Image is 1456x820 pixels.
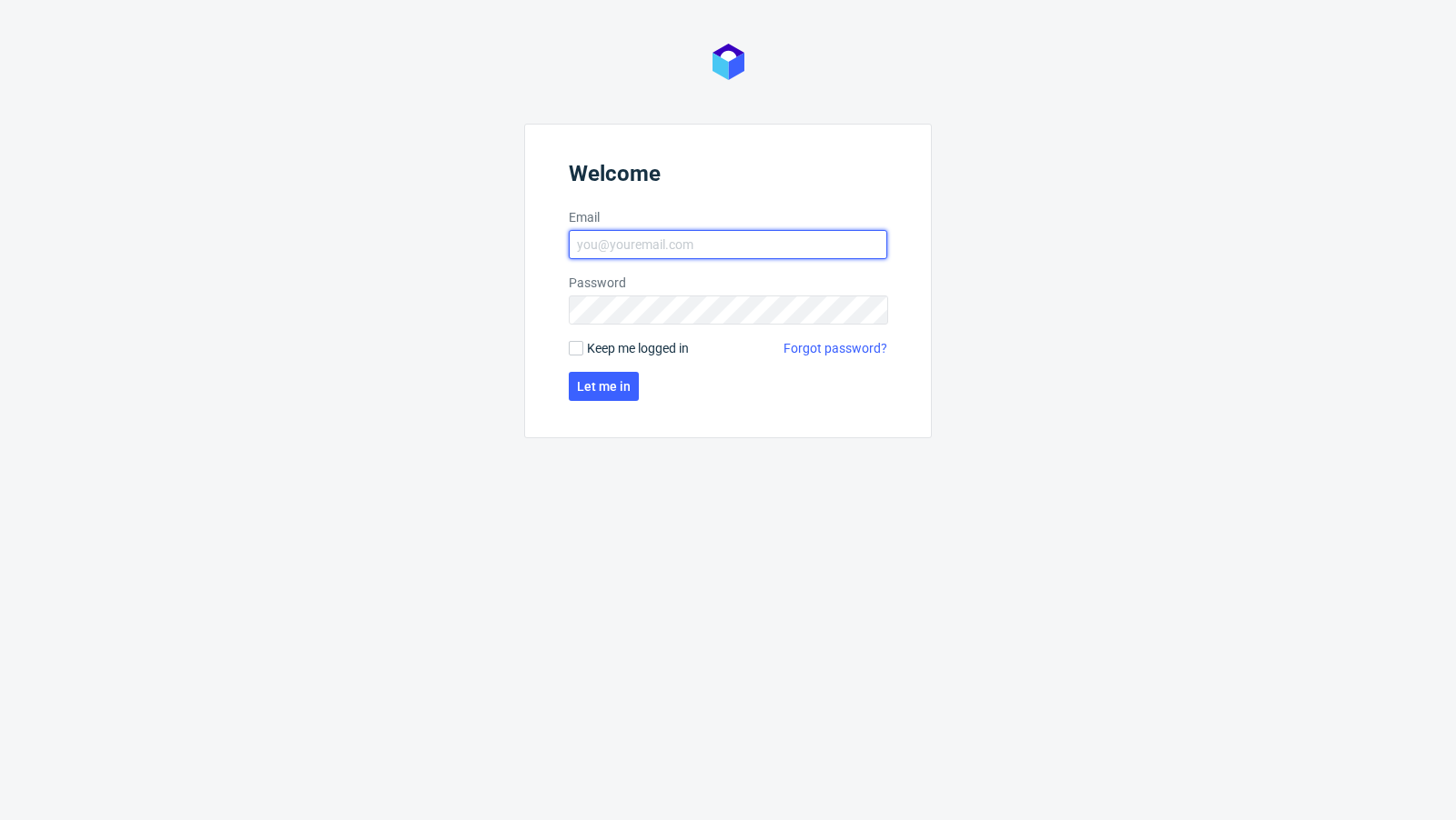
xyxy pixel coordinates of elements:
[569,161,887,194] header: Welcome
[569,208,887,226] label: Email
[569,372,639,401] button: Let me in
[784,339,887,357] a: Forgot password?
[577,380,631,393] span: Let me in
[569,274,887,292] label: Password
[587,339,689,357] span: Keep me logged in
[569,230,887,259] input: you@youremail.com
